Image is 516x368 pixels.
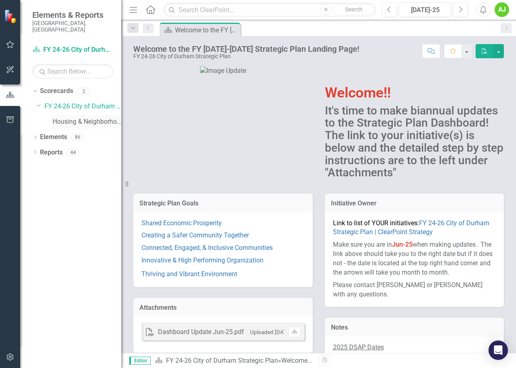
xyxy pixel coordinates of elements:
[44,102,121,111] a: FY 24-26 City of Durham Strategic Plan
[4,9,18,23] img: ClearPoint Strategy
[489,341,508,360] div: Open Intercom Messenger
[325,105,504,180] h2: It's time to make biannual updates to the Strategic Plan Dashboard! The link to your initiative(s...
[40,87,73,96] a: Scorecards
[331,324,498,331] h3: Notes
[139,200,307,207] h3: Strategic Plan Goals
[158,328,244,337] div: Dashboard Update Jun-25.pdf
[32,45,113,55] a: FY 24-26 City of Durham Strategic Plan
[141,219,222,227] a: Shared Economic Prosperity
[333,219,489,236] span: Link to list of YOUR initiatives:
[40,148,63,157] a: Reports
[141,270,237,278] a: Thriving and Vibrant Environment
[495,2,509,17] button: AJ
[141,256,263,264] a: Innovative & High Performing Organization
[71,134,84,141] div: 86
[77,88,90,95] div: 2
[141,231,249,239] a: Creating a Safer Community Together
[32,20,113,33] small: [GEOGRAPHIC_DATA], [GEOGRAPHIC_DATA]
[345,6,362,13] span: Search
[129,357,151,365] span: Editor
[175,25,238,35] div: Welcome to the FY [DATE]-[DATE] Strategic Plan Landing Page!
[133,53,359,59] div: FY 24-26 City of Durham Strategic Plan
[325,85,391,101] span: Welcome!!
[133,44,359,53] div: Welcome to the FY [DATE]-[DATE] Strategic Plan Landing Page!
[402,5,448,15] div: [DATE]-25
[139,304,307,311] h3: Attachments
[32,10,113,20] span: Elements & Reports
[281,357,460,364] div: Welcome to the FY [DATE]-[DATE] Strategic Plan Landing Page!
[155,356,313,366] div: »
[333,4,374,15] button: Search
[333,279,496,299] p: Please contact [PERSON_NAME] or [PERSON_NAME] with any questions.
[53,117,121,127] a: Housing & Neighborhood Services
[164,3,376,17] input: Search ClearPoint...
[32,64,113,78] input: Search Below...
[333,343,384,351] u: 2025 DSAP Dates
[166,357,278,364] a: FY 24-26 City of Durham Strategic Plan
[141,244,273,252] a: Connected, Engaged, & Inclusive Communities
[67,149,80,156] div: 44
[200,66,246,76] img: Image Update
[250,329,313,335] small: Uploaded [DATE] 9:10 AM
[333,239,496,279] p: Make sure you are in when making updates. The link above should take you to the right date but if...
[40,133,67,142] a: Elements
[392,241,413,248] strong: Jun-25
[331,200,498,207] h3: Initiative Owner
[399,2,451,17] button: [DATE]-25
